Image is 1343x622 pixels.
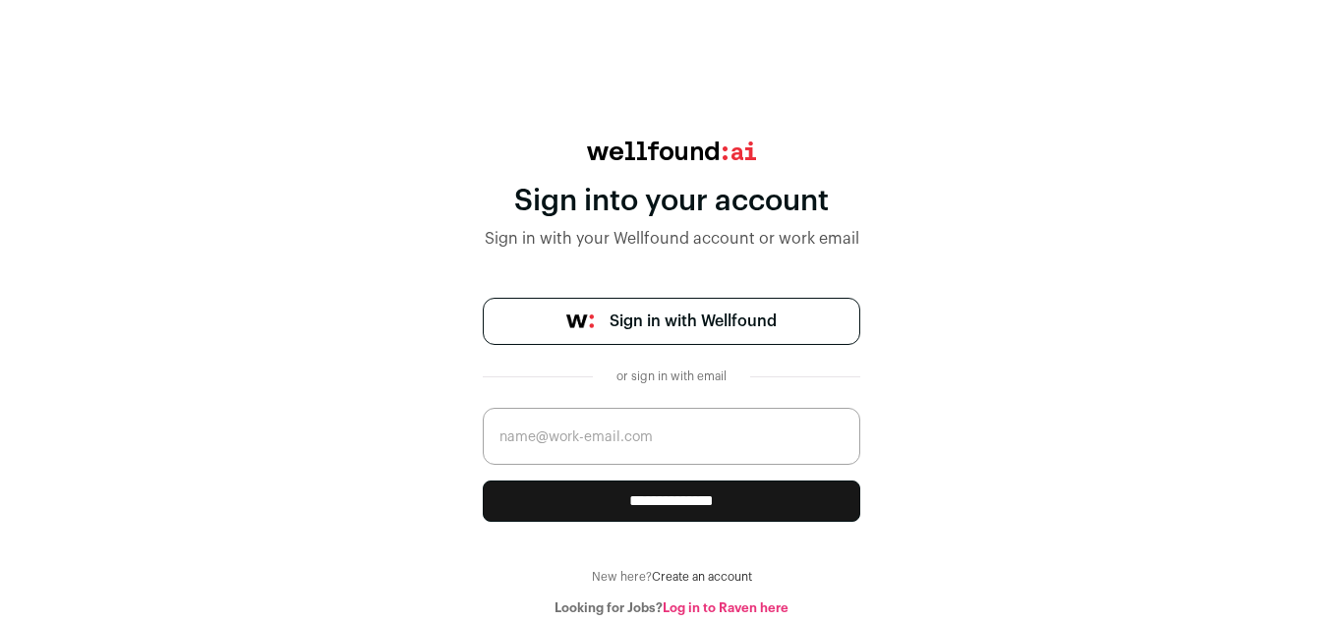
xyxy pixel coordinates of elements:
div: Sign into your account [483,184,860,219]
input: name@work-email.com [483,408,860,465]
span: Sign in with Wellfound [610,310,777,333]
a: Create an account [652,571,752,583]
img: wellfound:ai [587,141,756,160]
img: wellfound-symbol-flush-black-fb3c872781a75f747ccb3a119075da62bfe97bd399995f84a933054e44a575c4.png [566,314,594,328]
a: Log in to Raven here [663,601,788,614]
div: or sign in with email [609,368,734,384]
div: Looking for Jobs? [483,600,860,616]
div: New here? [483,569,860,585]
a: Sign in with Wellfound [483,298,860,345]
div: Sign in with your Wellfound account or work email [483,227,860,251]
